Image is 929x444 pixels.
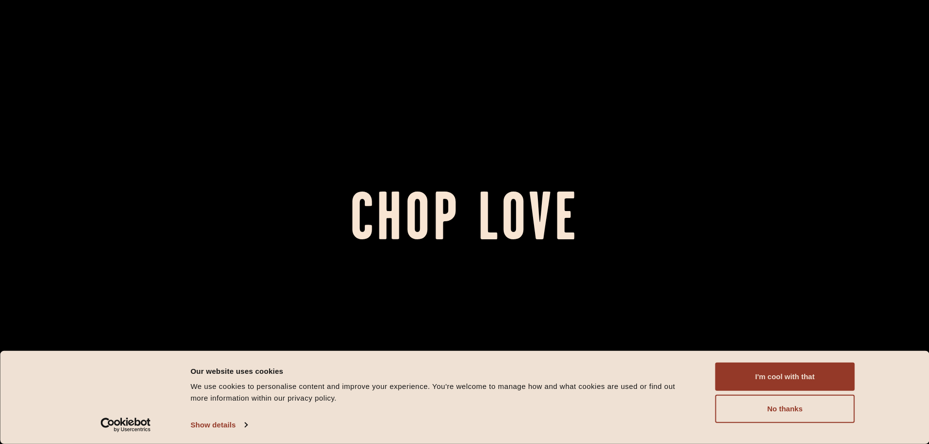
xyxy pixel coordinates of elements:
[191,381,693,404] div: We use cookies to personalise content and improve your experience. You're welcome to manage how a...
[191,418,247,432] a: Show details
[83,418,168,432] a: Usercentrics Cookiebot - opens in a new window
[715,363,855,391] button: I'm cool with that
[191,365,693,377] div: Our website uses cookies
[715,395,855,423] button: No thanks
